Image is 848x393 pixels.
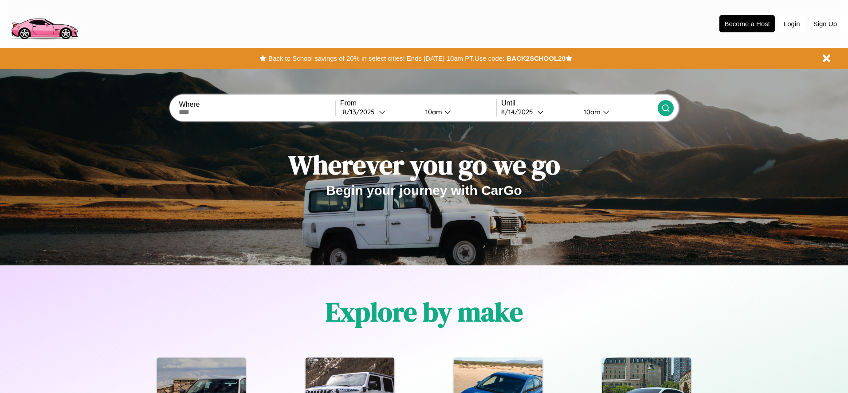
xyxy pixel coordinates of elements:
button: Login [779,16,805,32]
img: logo [7,4,82,42]
button: 8/13/2025 [340,107,418,117]
button: Become a Host [719,15,775,32]
label: Where [179,101,335,109]
button: Back to School savings of 20% in select cities! Ends [DATE] 10am PT.Use code: [266,52,506,65]
div: 10am [421,108,444,116]
button: 10am [577,107,657,117]
b: BACK2SCHOOL20 [506,54,565,62]
button: Sign Up [809,16,841,32]
div: 8 / 14 / 2025 [501,108,537,116]
label: From [340,99,496,107]
h1: Explore by make [326,294,523,330]
div: 10am [579,108,603,116]
label: Until [501,99,657,107]
button: 10am [418,107,496,117]
div: 8 / 13 / 2025 [343,108,379,116]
